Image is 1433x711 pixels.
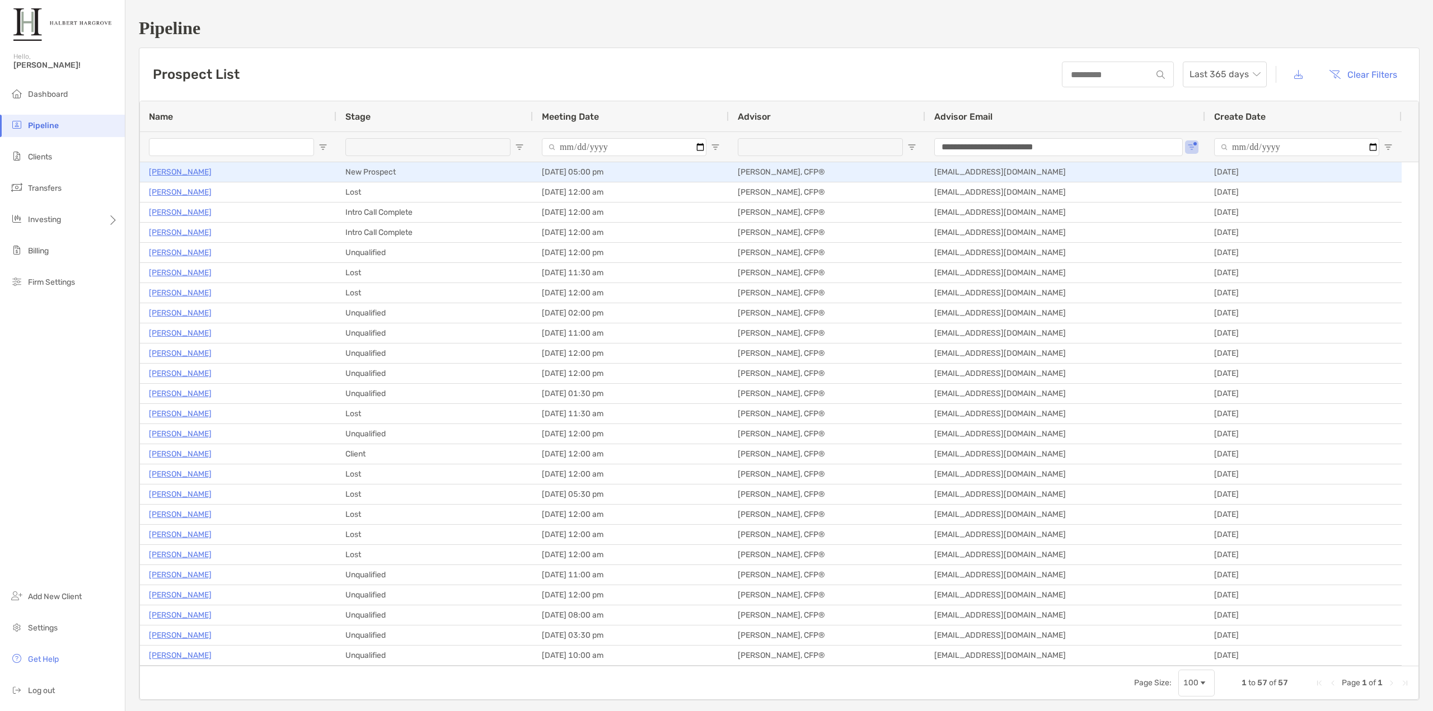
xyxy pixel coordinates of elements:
[149,548,212,562] p: [PERSON_NAME]
[925,303,1205,323] div: [EMAIL_ADDRESS][DOMAIN_NAME]
[925,182,1205,202] div: [EMAIL_ADDRESS][DOMAIN_NAME]
[345,111,371,122] span: Stage
[149,366,212,380] a: [PERSON_NAME]
[149,246,212,260] a: [PERSON_NAME]
[533,182,729,202] div: [DATE] 12:00 am
[533,525,729,544] div: [DATE] 12:00 am
[533,384,729,403] div: [DATE] 01:30 pm
[1205,303,1402,323] div: [DATE]
[1190,62,1260,87] span: Last 365 days
[149,467,212,481] p: [PERSON_NAME]
[533,545,729,564] div: [DATE] 12:00 am
[925,625,1205,645] div: [EMAIL_ADDRESS][DOMAIN_NAME]
[149,648,212,662] a: [PERSON_NAME]
[336,404,533,423] div: Lost
[28,90,68,99] span: Dashboard
[1269,678,1276,688] span: of
[1183,678,1198,688] div: 100
[149,225,212,239] p: [PERSON_NAME]
[10,275,24,288] img: firm-settings icon
[907,143,916,152] button: Open Filter Menu
[10,243,24,257] img: billing icon
[729,303,925,323] div: [PERSON_NAME], CFP®
[533,404,729,423] div: [DATE] 11:30 am
[925,223,1205,242] div: [EMAIL_ADDRESS][DOMAIN_NAME]
[336,243,533,262] div: Unqualified
[1178,670,1215,696] div: Page Size
[1315,679,1324,688] div: First Page
[1342,678,1360,688] span: Page
[336,343,533,363] div: Unqualified
[336,646,533,665] div: Unqualified
[149,326,212,340] p: [PERSON_NAME]
[336,283,533,303] div: Lost
[28,246,49,256] span: Billing
[149,608,212,622] p: [PERSON_NAME]
[925,505,1205,524] div: [EMAIL_ADDRESS][DOMAIN_NAME]
[729,283,925,303] div: [PERSON_NAME], CFP®
[729,646,925,665] div: [PERSON_NAME], CFP®
[925,585,1205,605] div: [EMAIL_ADDRESS][DOMAIN_NAME]
[729,343,925,363] div: [PERSON_NAME], CFP®
[149,387,212,401] p: [PERSON_NAME]
[925,203,1205,222] div: [EMAIL_ADDRESS][DOMAIN_NAME]
[149,447,212,461] p: [PERSON_NAME]
[925,646,1205,665] div: [EMAIL_ADDRESS][DOMAIN_NAME]
[336,525,533,544] div: Lost
[533,364,729,383] div: [DATE] 12:00 pm
[1205,182,1402,202] div: [DATE]
[1205,484,1402,504] div: [DATE]
[149,588,212,602] a: [PERSON_NAME]
[925,364,1205,383] div: [EMAIL_ADDRESS][DOMAIN_NAME]
[10,589,24,602] img: add_new_client icon
[149,427,212,441] p: [PERSON_NAME]
[1328,679,1337,688] div: Previous Page
[729,605,925,625] div: [PERSON_NAME], CFP®
[149,628,212,642] a: [PERSON_NAME]
[1205,605,1402,625] div: [DATE]
[925,464,1205,484] div: [EMAIL_ADDRESS][DOMAIN_NAME]
[149,568,212,582] p: [PERSON_NAME]
[1205,625,1402,645] div: [DATE]
[10,87,24,100] img: dashboard icon
[542,111,599,122] span: Meeting Date
[149,185,212,199] a: [PERSON_NAME]
[10,149,24,163] img: clients icon
[729,444,925,464] div: [PERSON_NAME], CFP®
[336,323,533,343] div: Unqualified
[729,505,925,524] div: [PERSON_NAME], CFP®
[336,263,533,282] div: Lost
[738,111,771,122] span: Advisor
[1205,444,1402,464] div: [DATE]
[1205,585,1402,605] div: [DATE]
[149,306,212,320] p: [PERSON_NAME]
[925,243,1205,262] div: [EMAIL_ADDRESS][DOMAIN_NAME]
[149,205,212,219] p: [PERSON_NAME]
[28,655,59,664] span: Get Help
[149,138,314,156] input: Name Filter Input
[1205,243,1402,262] div: [DATE]
[925,263,1205,282] div: [EMAIL_ADDRESS][DOMAIN_NAME]
[729,525,925,544] div: [PERSON_NAME], CFP®
[533,464,729,484] div: [DATE] 12:00 am
[336,585,533,605] div: Unqualified
[925,545,1205,564] div: [EMAIL_ADDRESS][DOMAIN_NAME]
[533,625,729,645] div: [DATE] 03:30 pm
[149,165,212,179] p: [PERSON_NAME]
[925,404,1205,423] div: [EMAIL_ADDRESS][DOMAIN_NAME]
[336,625,533,645] div: Unqualified
[1134,678,1172,688] div: Page Size:
[1320,62,1406,87] button: Clear Filters
[729,323,925,343] div: [PERSON_NAME], CFP®
[925,605,1205,625] div: [EMAIL_ADDRESS][DOMAIN_NAME]
[336,444,533,464] div: Client
[729,223,925,242] div: [PERSON_NAME], CFP®
[319,143,327,152] button: Open Filter Menu
[28,121,59,130] span: Pipeline
[13,4,111,45] img: Zoe Logo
